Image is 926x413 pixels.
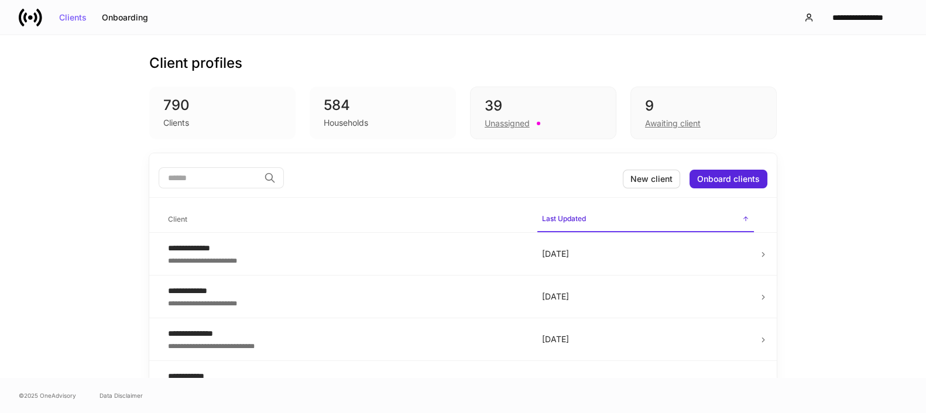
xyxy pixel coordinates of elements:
div: 790 [163,96,282,115]
div: Clients [59,13,87,22]
div: 39Unassigned [470,87,616,139]
div: Clients [163,117,189,129]
button: Onboarding [94,8,156,27]
button: New client [623,170,680,188]
p: [DATE] [542,248,749,260]
div: 9 [645,97,762,115]
h6: Client [168,214,187,225]
div: Onboard clients [697,175,760,183]
p: [DATE] [542,291,749,302]
a: Data Disclaimer [100,391,143,400]
span: Client [163,208,528,232]
p: [DATE] [542,333,749,345]
div: 9Awaiting client [630,87,777,139]
div: 584 [324,96,442,115]
div: Awaiting client [645,118,701,129]
div: New client [630,175,673,183]
div: Onboarding [102,13,148,22]
button: Clients [52,8,94,27]
span: Last Updated [537,207,754,232]
p: [DATE] [542,376,749,388]
div: Households [324,117,368,129]
h3: Client profiles [149,54,242,73]
div: 39 [485,97,602,115]
h6: Last Updated [542,213,586,224]
div: Unassigned [485,118,530,129]
span: © 2025 OneAdvisory [19,391,76,400]
button: Onboard clients [690,170,767,188]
